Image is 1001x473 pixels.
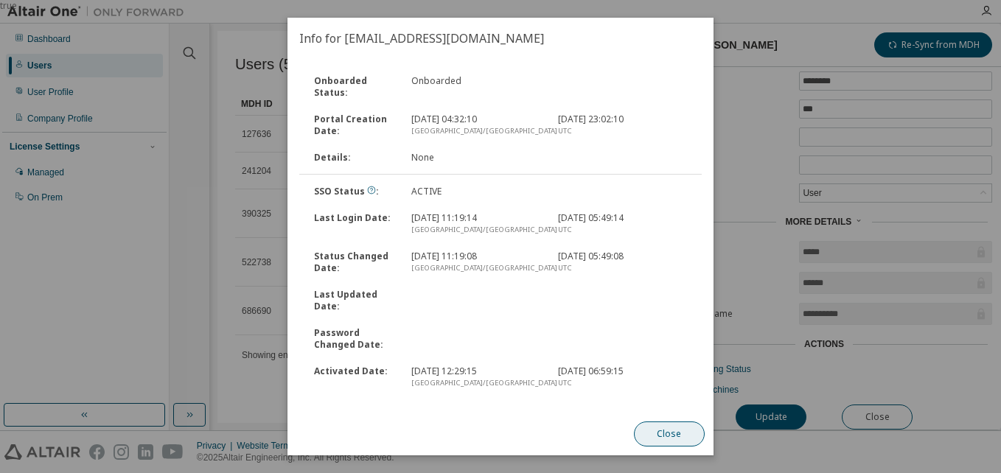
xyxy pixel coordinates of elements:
[305,113,402,137] div: Portal Creation Date :
[305,186,402,197] div: SSO Status :
[549,365,696,389] div: [DATE] 06:59:15
[634,421,705,446] button: Close
[549,250,696,274] div: [DATE] 05:49:08
[549,113,696,137] div: [DATE] 23:02:10
[403,113,550,137] div: [DATE] 04:32:10
[403,365,550,389] div: [DATE] 12:29:15
[305,327,402,351] div: Password Changed Date :
[412,377,541,389] div: [GEOGRAPHIC_DATA]/[GEOGRAPHIC_DATA]
[558,377,687,389] div: UTC
[305,365,402,389] div: Activated Date :
[305,250,402,274] div: Status Changed Date :
[305,289,402,312] div: Last Updated Date :
[305,152,402,164] div: Details :
[403,186,550,197] div: ACTIVE
[412,125,541,137] div: [GEOGRAPHIC_DATA]/[GEOGRAPHIC_DATA]
[549,212,696,236] div: [DATE] 05:49:14
[558,224,687,236] div: UTC
[403,152,550,164] div: None
[403,75,550,99] div: Onboarded
[412,262,541,274] div: [GEOGRAPHIC_DATA]/[GEOGRAPHIC_DATA]
[287,18,714,59] h2: Info for [EMAIL_ADDRESS][DOMAIN_NAME]
[403,250,550,274] div: [DATE] 11:19:08
[305,212,402,236] div: Last Login Date :
[412,224,541,236] div: [GEOGRAPHIC_DATA]/[GEOGRAPHIC_DATA]
[403,212,550,236] div: [DATE] 11:19:14
[305,75,402,99] div: Onboarded Status :
[558,262,687,274] div: UTC
[558,125,687,137] div: UTC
